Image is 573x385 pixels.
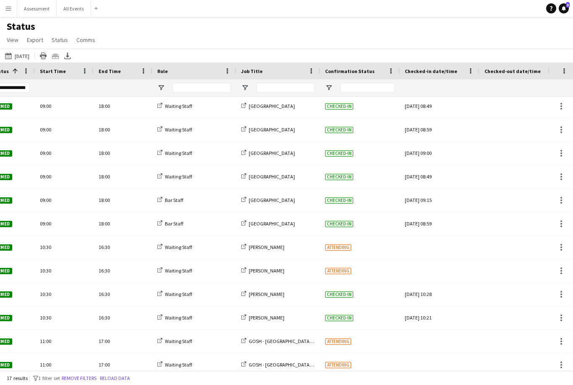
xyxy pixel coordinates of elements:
a: Waiting Staff [157,314,192,321]
div: 09:00 [35,118,94,141]
a: Waiting Staff [157,173,192,180]
div: [DATE] 08:49 [405,94,474,118]
a: [GEOGRAPHIC_DATA] [241,197,295,203]
span: Waiting Staff [165,267,192,274]
a: [GEOGRAPHIC_DATA] [241,126,295,133]
span: Attending [325,244,351,251]
span: Checked-in [325,197,353,204]
span: [GEOGRAPHIC_DATA] [249,150,295,156]
div: 16:30 [94,306,152,329]
a: [PERSON_NAME] [241,244,284,250]
button: Remove filters [60,374,98,383]
span: Waiting Staff [165,291,192,297]
a: [GEOGRAPHIC_DATA] [241,150,295,156]
a: Bar Staff [157,220,183,227]
button: Open Filter Menu [157,84,165,92]
span: Checked-out date/time [484,68,541,74]
div: 18:00 [94,165,152,188]
span: [PERSON_NAME] [249,291,284,297]
input: Confirmation Status Filter Input [340,83,395,93]
a: Waiting Staff [157,291,192,297]
a: View [3,34,22,45]
span: Start Time [40,68,66,74]
span: Waiting Staff [165,173,192,180]
app-action-btn: Print [38,51,48,61]
div: 18:00 [94,94,152,118]
span: [PERSON_NAME] [249,244,284,250]
a: Waiting Staff [157,338,192,344]
a: Comms [73,34,99,45]
span: [GEOGRAPHIC_DATA] [249,173,295,180]
div: 17:00 [94,353,152,376]
div: 18:00 [94,212,152,235]
span: Role [157,68,168,74]
span: Checked-in [325,127,353,133]
button: Reload data [98,374,132,383]
span: Attending [325,338,351,345]
span: [GEOGRAPHIC_DATA] [249,197,295,203]
span: Bar Staff [165,197,183,203]
a: Waiting Staff [157,244,192,250]
a: [PERSON_NAME] [241,267,284,274]
div: 18:00 [94,141,152,165]
a: Waiting Staff [157,267,192,274]
span: [PERSON_NAME] [249,267,284,274]
div: 09:00 [35,189,94,212]
span: Checked-in [325,291,353,298]
div: 16:30 [94,259,152,282]
button: All Events [57,0,91,17]
a: Waiting Staff [157,361,192,368]
span: Waiting Staff [165,314,192,321]
a: [GEOGRAPHIC_DATA] [241,220,295,227]
span: Comms [76,36,95,44]
span: [GEOGRAPHIC_DATA] [249,103,295,109]
div: 17:00 [94,330,152,353]
span: Bar Staff [165,220,183,227]
a: [GEOGRAPHIC_DATA] [241,103,295,109]
div: 10:30 [35,236,94,259]
span: Attending [325,268,351,274]
button: [DATE] [3,51,31,61]
a: Export [23,34,47,45]
div: [DATE] 10:21 [405,306,474,329]
div: [DATE] 08:59 [405,212,474,235]
span: Checked-in [325,315,353,321]
div: 09:00 [35,141,94,165]
span: Job Title [241,68,263,74]
div: 10:30 [35,306,94,329]
span: Export [27,36,43,44]
span: Attending [325,362,351,368]
span: GOSH - [GEOGRAPHIC_DATA][PERSON_NAME] [249,338,347,344]
span: Waiting Staff [165,150,192,156]
a: Waiting Staff [157,103,192,109]
button: Open Filter Menu [325,84,333,92]
span: Checked-in [325,174,353,180]
span: [PERSON_NAME] [249,314,284,321]
button: Assessment [17,0,57,17]
a: [PERSON_NAME] [241,314,284,321]
div: [DATE] 08:59 [405,118,474,141]
input: Job Title Filter Input [256,83,315,93]
a: [PERSON_NAME] [241,291,284,297]
div: [DATE] 08:49 [405,165,474,188]
a: Bar Staff [157,197,183,203]
span: Waiting Staff [165,244,192,250]
span: Waiting Staff [165,361,192,368]
div: [DATE] 10:28 [405,283,474,306]
span: View [7,36,18,44]
span: Checked-in [325,150,353,157]
div: 16:30 [94,236,152,259]
span: End Time [99,68,121,74]
span: Checked-in [325,221,353,227]
div: 18:00 [94,118,152,141]
span: Waiting Staff [165,126,192,133]
div: 09:00 [35,94,94,118]
div: 09:00 [35,165,94,188]
app-action-btn: Crew files as ZIP [50,51,60,61]
span: Status [52,36,68,44]
div: [DATE] 09:15 [405,189,474,212]
span: Confirmation Status [325,68,375,74]
div: [DATE] 09:00 [405,141,474,165]
span: [GEOGRAPHIC_DATA] [249,220,295,227]
a: [GEOGRAPHIC_DATA] [241,173,295,180]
